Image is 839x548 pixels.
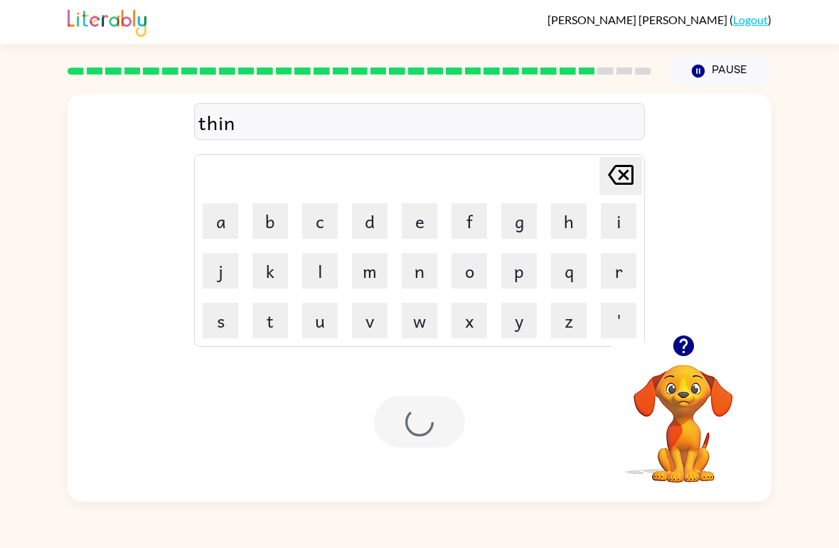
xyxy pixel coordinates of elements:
img: Literably [68,6,146,37]
button: o [451,253,487,289]
button: p [501,253,537,289]
button: r [601,253,636,289]
button: q [551,253,587,289]
button: c [302,203,338,239]
video: Your browser must support playing .mp4 files to use Literably. Please try using another browser. [612,343,754,485]
button: s [203,303,238,338]
button: y [501,303,537,338]
button: b [252,203,288,239]
button: i [601,203,636,239]
button: f [451,203,487,239]
button: Pause [668,55,771,87]
button: j [203,253,238,289]
button: d [352,203,388,239]
button: t [252,303,288,338]
button: u [302,303,338,338]
button: h [551,203,587,239]
button: e [402,203,437,239]
span: [PERSON_NAME] [PERSON_NAME] [547,13,730,26]
button: w [402,303,437,338]
a: Logout [733,13,768,26]
button: k [252,253,288,289]
button: ' [601,303,636,338]
button: a [203,203,238,239]
button: n [402,253,437,289]
button: x [451,303,487,338]
button: l [302,253,338,289]
div: ( ) [547,13,771,26]
button: v [352,303,388,338]
div: thin [198,107,641,137]
button: m [352,253,388,289]
button: z [551,303,587,338]
button: g [501,203,537,239]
